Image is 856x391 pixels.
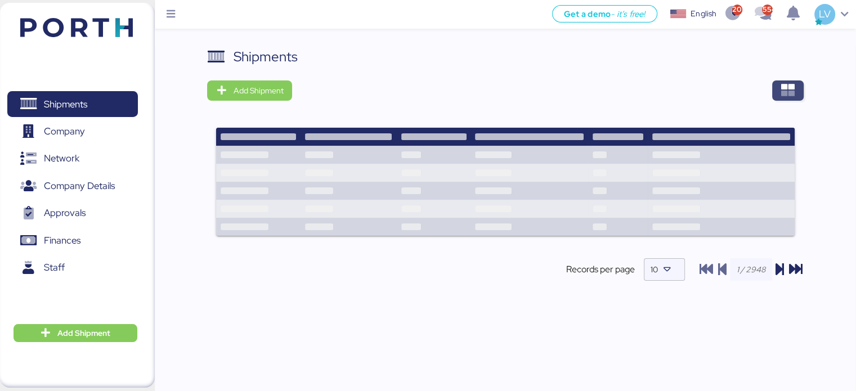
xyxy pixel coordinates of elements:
span: LV [819,7,830,21]
a: Shipments [7,91,138,117]
span: 10 [651,264,658,275]
a: Finances [7,228,138,254]
span: Company [44,123,85,140]
span: Network [44,150,79,167]
span: Staff [44,259,65,276]
input: 1 / 2948 [730,258,772,281]
a: Approvals [7,200,138,226]
button: Add Shipment [207,80,292,101]
button: Add Shipment [14,324,137,342]
span: Records per page [566,263,635,276]
div: English [691,8,716,20]
span: Approvals [44,205,86,221]
a: Network [7,146,138,172]
div: Shipments [233,47,297,67]
span: Add Shipment [57,326,110,340]
button: Menu [162,5,181,24]
span: Finances [44,232,80,249]
span: Add Shipment [233,84,283,97]
a: Company Details [7,173,138,199]
a: Staff [7,255,138,281]
span: Shipments [44,96,87,113]
span: Company Details [44,178,115,194]
a: Company [7,119,138,145]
